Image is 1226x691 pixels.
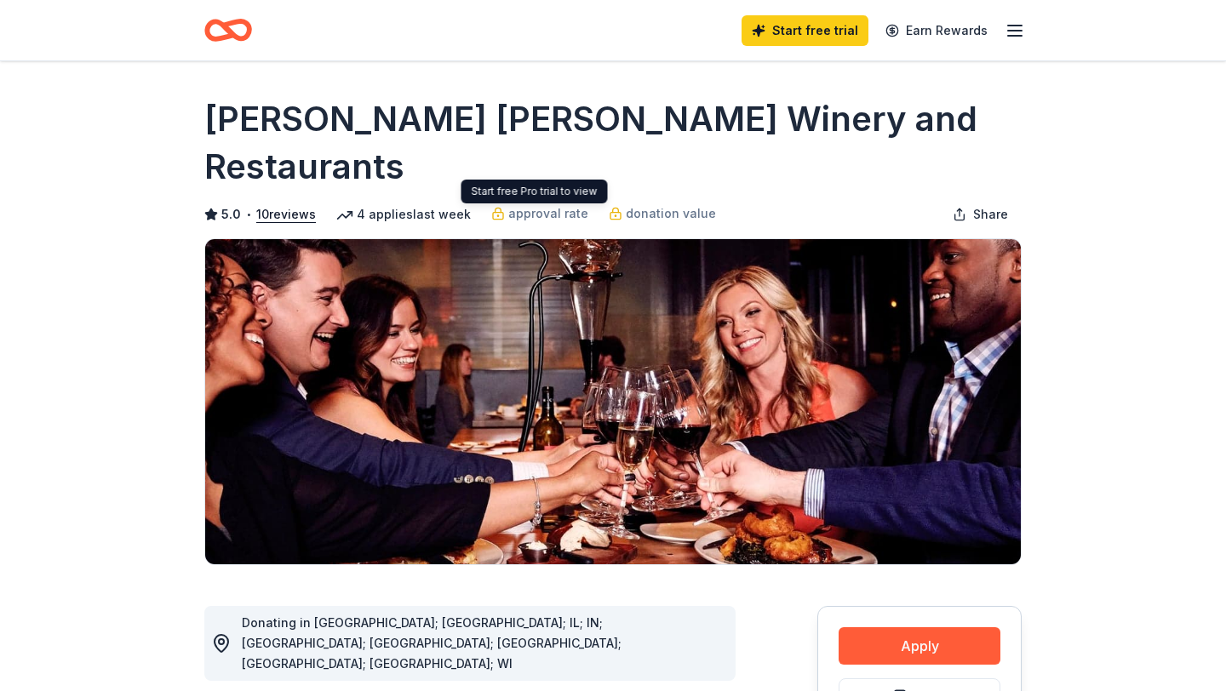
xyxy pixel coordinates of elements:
img: Image for Cooper's Hawk Winery and Restaurants [205,239,1021,564]
span: donation value [626,203,716,224]
a: Start free trial [742,15,868,46]
button: Share [939,197,1022,231]
a: approval rate [491,203,588,224]
button: Apply [839,627,1000,665]
span: Share [973,204,1008,225]
span: • [246,208,252,221]
a: donation value [609,203,716,224]
span: approval rate [508,203,588,224]
span: 5.0 [221,204,241,225]
div: 4 applies last week [336,204,471,225]
span: Donating in [GEOGRAPHIC_DATA]; [GEOGRAPHIC_DATA]; IL; IN; [GEOGRAPHIC_DATA]; [GEOGRAPHIC_DATA]; [... [242,615,622,671]
a: Home [204,10,252,50]
a: Earn Rewards [875,15,998,46]
div: Start free Pro trial to view [461,180,608,203]
button: 10reviews [256,204,316,225]
h1: [PERSON_NAME] [PERSON_NAME] Winery and Restaurants [204,95,1022,191]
